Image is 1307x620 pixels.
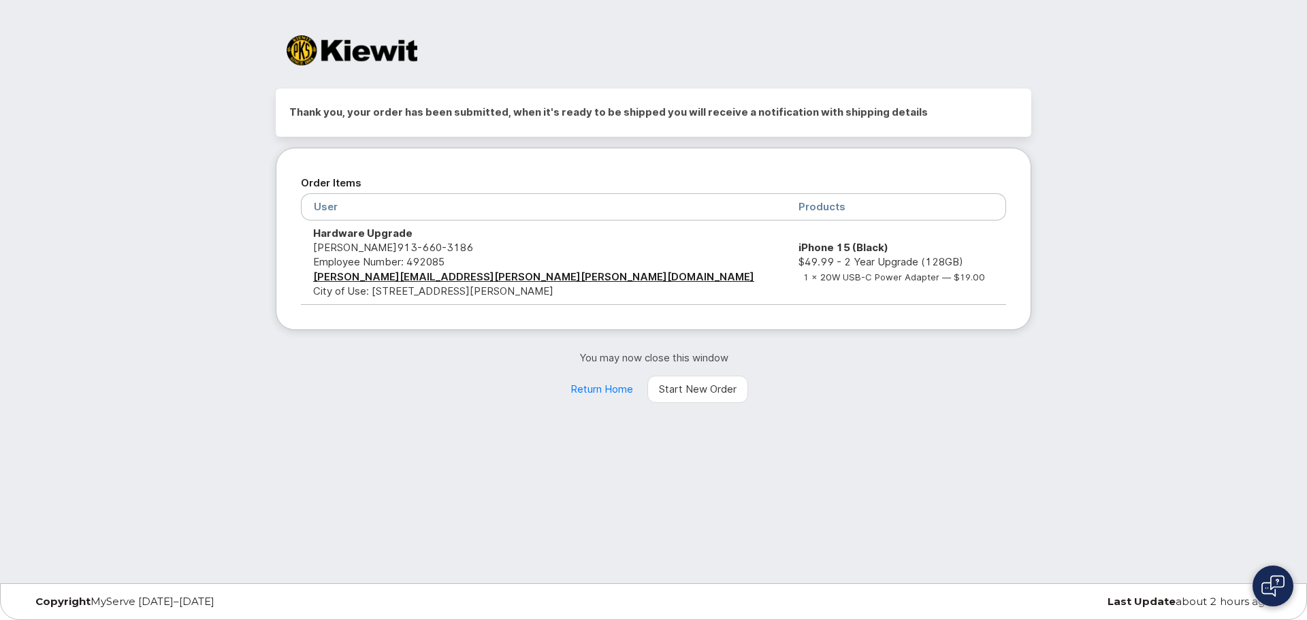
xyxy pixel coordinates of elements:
img: Kiewit Corporation [287,35,417,65]
img: Open chat [1261,575,1285,597]
strong: Last Update [1108,595,1176,608]
a: Start New Order [647,376,748,403]
h2: Thank you, your order has been submitted, when it's ready to be shipped you will receive a notifi... [289,102,1018,123]
strong: iPhone 15 (Black) [798,241,888,254]
h2: Order Items [301,173,1006,193]
td: $49.99 - 2 Year Upgrade (128GB) [786,221,1006,305]
small: 1 x 20W USB-C Power Adapter — $19.00 [803,272,985,282]
div: MyServe [DATE]–[DATE] [25,596,444,607]
th: User [301,193,786,220]
strong: Hardware Upgrade [313,227,413,240]
span: 3186 [442,241,473,254]
span: 913 [397,241,473,254]
a: [PERSON_NAME][EMAIL_ADDRESS][PERSON_NAME][PERSON_NAME][DOMAIN_NAME] [313,270,754,283]
span: Employee Number: 492085 [313,255,445,268]
strong: Copyright [35,595,91,608]
th: Products [786,193,1006,220]
div: about 2 hours ago [863,596,1282,607]
span: 660 [417,241,442,254]
td: [PERSON_NAME] City of Use: [STREET_ADDRESS][PERSON_NAME] [301,221,786,305]
p: You may now close this window [276,350,1031,365]
a: Return Home [559,376,645,403]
